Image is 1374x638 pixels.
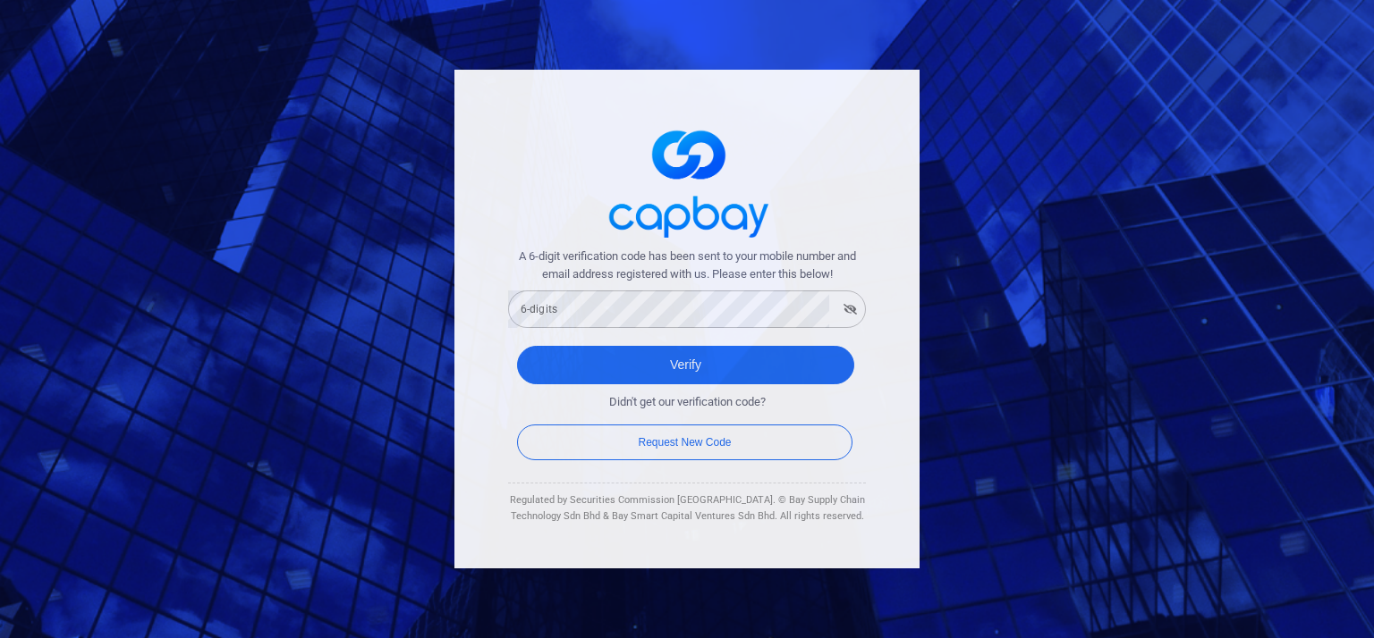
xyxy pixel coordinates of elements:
button: Verify [517,346,854,384]
button: Request New Code [517,424,852,460]
img: logo [598,114,776,248]
span: A 6-digit verification code has been sent to your mobile number and email address registered with... [508,248,866,285]
div: Regulated by Securities Commission [GEOGRAPHIC_DATA]. © Bay Supply Chain Technology Sdn Bhd & Bay... [508,492,866,524]
span: Didn't get our verification code? [609,393,766,412]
